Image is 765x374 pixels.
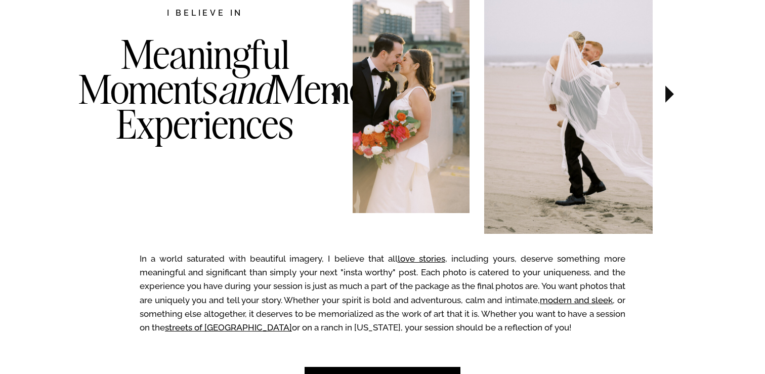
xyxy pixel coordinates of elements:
h2: I believe in [113,7,296,21]
i: and [218,64,272,114]
a: love stories [398,254,445,264]
h3: Meaningful Moments Memorable Experiences [78,37,331,183]
a: modern and sleek [540,295,613,305]
a: streets of [GEOGRAPHIC_DATA] [165,322,292,333]
p: In a world saturated with beautiful imagery, I believe that all , including yours, deserve someth... [140,252,625,340]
